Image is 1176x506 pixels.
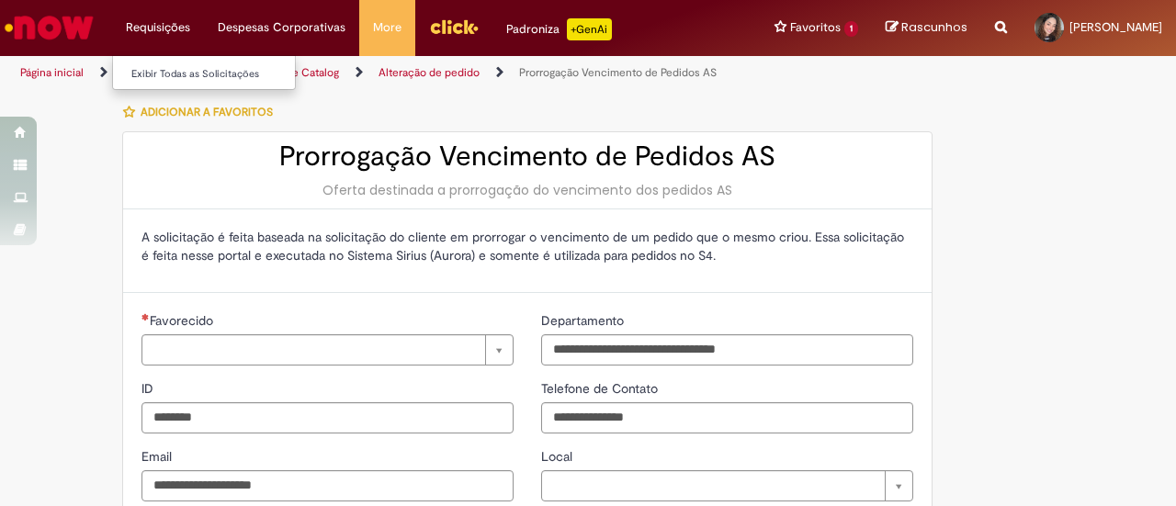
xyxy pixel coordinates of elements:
[886,19,967,37] a: Rascunhos
[141,105,273,119] span: Adicionar a Favoritos
[150,312,217,329] span: Necessários - Favorecido
[541,402,913,433] input: Telefone de Contato
[20,65,84,80] a: Página inicial
[141,448,175,465] span: Email
[541,312,628,329] span: Departamento
[519,65,717,80] a: Prorrogação Vencimento de Pedidos AS
[541,380,661,397] span: Telefone de Contato
[790,18,841,37] span: Favoritos
[1069,19,1162,35] span: [PERSON_NAME]
[429,13,479,40] img: click_logo_yellow_360x200.png
[541,334,913,365] input: Departamento
[506,18,612,40] div: Padroniza
[373,18,401,37] span: More
[141,141,913,172] h2: Prorrogação Vencimento de Pedidos AS
[126,18,190,37] span: Requisições
[141,313,150,320] span: Necessários
[141,470,514,501] input: Email
[541,470,913,501] a: Limpar campo Local
[567,18,612,40] p: +GenAi
[218,18,345,37] span: Despesas Corporativas
[141,402,514,433] input: ID
[844,21,858,37] span: 1
[141,181,913,199] div: Oferta destinada a prorrogação do vencimento dos pedidos AS
[379,65,480,80] a: Alteração de pedido
[141,380,157,397] span: ID
[141,334,514,365] a: Limpar campo Favorecido
[260,65,339,80] a: Service Catalog
[113,64,315,84] a: Exibir Todas as Solicitações
[901,18,967,36] span: Rascunhos
[541,448,576,465] span: Local
[122,93,283,131] button: Adicionar a Favoritos
[14,56,770,90] ul: Trilhas de página
[112,55,296,90] ul: Requisições
[2,9,96,46] img: ServiceNow
[141,228,913,264] p: A solicitação é feita baseada na solicitação do cliente em prorrogar o vencimento de um pedido qu...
